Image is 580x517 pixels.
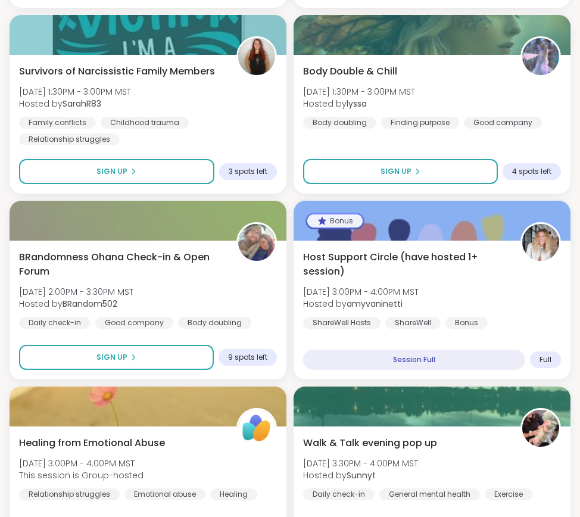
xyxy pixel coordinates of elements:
div: Good company [95,317,173,329]
b: amyvaninetti [347,298,403,310]
span: [DATE] 3:30PM - 4:00PM MST [303,457,418,469]
div: Daily check-in [303,488,375,500]
span: Hosted by [303,298,419,310]
span: [DATE] 1:30PM - 3:00PM MST [19,86,131,98]
b: BRandom502 [63,298,117,310]
div: Good company [464,117,542,129]
span: 3 spots left [229,167,267,176]
span: 9 spots left [228,353,267,362]
b: lyssa [347,98,367,110]
span: Full [540,355,551,365]
b: SarahR83 [63,98,101,110]
span: Body Double & Chill [303,64,397,79]
div: Session Full [303,350,525,370]
span: [DATE] 3:00PM - 4:00PM MST [303,286,419,298]
span: BRandomness Ohana Check-in & Open Forum [19,250,223,279]
div: ShareWell [385,317,441,329]
div: Bonus [445,317,488,329]
span: Hosted by [19,98,131,110]
img: BRandom502 [238,224,275,261]
div: Childhood trauma [101,117,189,129]
img: lyssa [522,38,559,75]
button: Sign Up [19,345,214,370]
button: Sign Up [303,159,498,184]
span: Sign Up [96,352,127,363]
img: amyvaninetti [522,224,559,261]
b: Sunnyt [347,469,376,481]
div: General mental health [379,488,480,500]
img: ShareWell [238,410,275,447]
div: Family conflicts [19,117,96,129]
span: Walk & Talk evening pop up [303,436,437,450]
div: Healing [210,488,257,500]
span: Sign Up [381,166,411,177]
div: Daily check-in [19,317,91,329]
span: Sign Up [96,166,127,177]
div: Emotional abuse [124,488,205,500]
div: Finding purpose [381,117,459,129]
button: Sign Up [19,159,214,184]
img: Sunnyt [522,410,559,447]
div: Bonus [307,214,363,228]
div: Relationship struggles [19,133,120,145]
div: Body doubling [303,117,376,129]
span: Hosted by [303,98,415,110]
span: [DATE] 1:30PM - 3:00PM MST [303,86,415,98]
span: [DATE] 3:00PM - 4:00PM MST [19,457,144,469]
div: Relationship struggles [19,488,120,500]
img: SarahR83 [238,38,275,75]
div: ShareWell Hosts [303,317,381,329]
span: This session is Group-hosted [19,469,144,481]
span: Survivors of Narcissistic Family Members [19,64,215,79]
span: Hosted by [303,469,418,481]
div: Body doubling [178,317,251,329]
span: [DATE] 2:00PM - 3:30PM MST [19,286,133,298]
div: Exercise [485,488,532,500]
span: 4 spots left [512,167,551,176]
span: Hosted by [19,298,133,310]
span: Healing from Emotional Abuse [19,436,165,450]
span: Host Support Circle (have hosted 1+ session) [303,250,507,279]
